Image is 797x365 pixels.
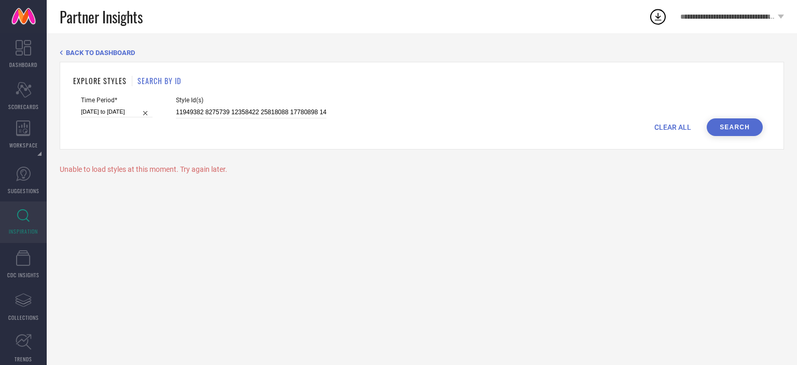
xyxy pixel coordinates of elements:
span: WORKSPACE [9,141,38,149]
span: Partner Insights [60,6,143,28]
span: COLLECTIONS [8,314,39,321]
div: Open download list [649,7,667,26]
span: Style Id(s) [176,97,326,104]
span: INSPIRATION [9,227,38,235]
span: SCORECARDS [8,103,39,111]
span: CDC INSIGHTS [7,271,39,279]
span: DASHBOARD [9,61,37,69]
span: CLEAR ALL [654,123,691,131]
span: SUGGESTIONS [8,187,39,195]
div: Unable to load styles at this moment. Try again later. [60,165,784,173]
input: Enter comma separated style ids e.g. 12345, 67890 [176,106,326,118]
span: TRENDS [15,355,32,363]
h1: SEARCH BY ID [138,75,181,86]
span: BACK TO DASHBOARD [66,49,135,57]
h1: EXPLORE STYLES [73,75,127,86]
span: Time Period* [81,97,153,104]
div: Back TO Dashboard [60,49,784,57]
button: Search [707,118,763,136]
input: Select time period [81,106,153,117]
